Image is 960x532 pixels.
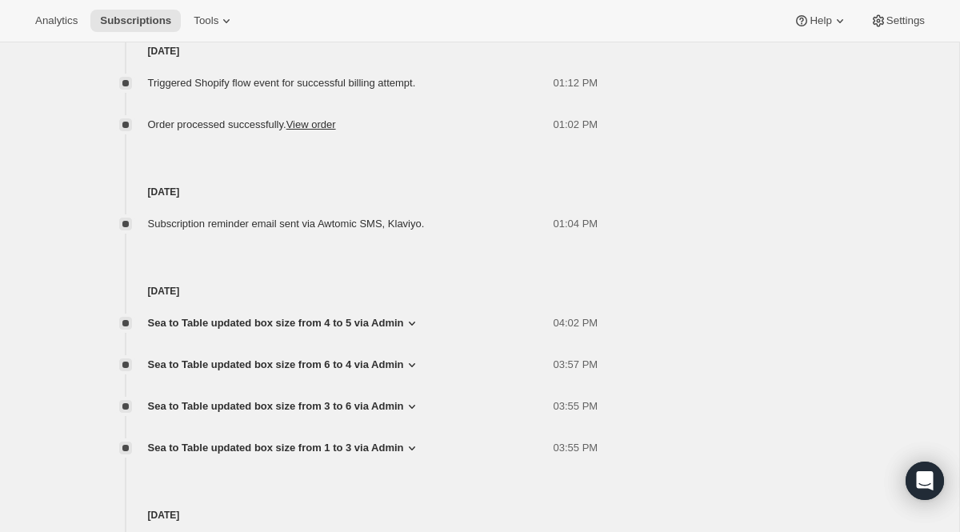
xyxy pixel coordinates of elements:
[184,10,244,32] button: Tools
[26,10,87,32] button: Analytics
[100,184,598,200] h4: [DATE]
[148,398,404,414] span: Sea to Table updated box size from 3 to 6 via Admin
[194,14,218,27] span: Tools
[148,77,416,89] span: Triggered Shopify flow event for successful billing attempt.
[554,75,598,91] span: 01:12 PM
[810,14,831,27] span: Help
[148,357,404,373] span: Sea to Table updated box size from 6 to 4 via Admin
[148,218,425,230] span: Subscription reminder email sent via Awtomic SMS, Klaviyo.
[554,398,598,414] span: 03:55 PM
[90,10,181,32] button: Subscriptions
[148,440,420,456] button: Sea to Table updated box size from 1 to 3 via Admin
[148,315,420,331] button: Sea to Table updated box size from 4 to 5 via Admin
[554,315,598,331] span: 04:02 PM
[861,10,934,32] button: Settings
[286,118,336,130] a: View order
[100,507,598,523] h4: [DATE]
[906,462,944,500] div: Open Intercom Messenger
[100,14,171,27] span: Subscriptions
[35,14,78,27] span: Analytics
[148,357,420,373] button: Sea to Table updated box size from 6 to 4 via Admin
[100,283,598,299] h4: [DATE]
[148,315,404,331] span: Sea to Table updated box size from 4 to 5 via Admin
[886,14,925,27] span: Settings
[554,117,598,133] span: 01:02 PM
[148,440,404,456] span: Sea to Table updated box size from 1 to 3 via Admin
[554,440,598,456] span: 03:55 PM
[554,216,598,232] span: 01:04 PM
[554,357,598,373] span: 03:57 PM
[784,10,857,32] button: Help
[148,398,420,414] button: Sea to Table updated box size from 3 to 6 via Admin
[100,43,598,59] h4: [DATE]
[148,118,336,130] span: Order processed successfully.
